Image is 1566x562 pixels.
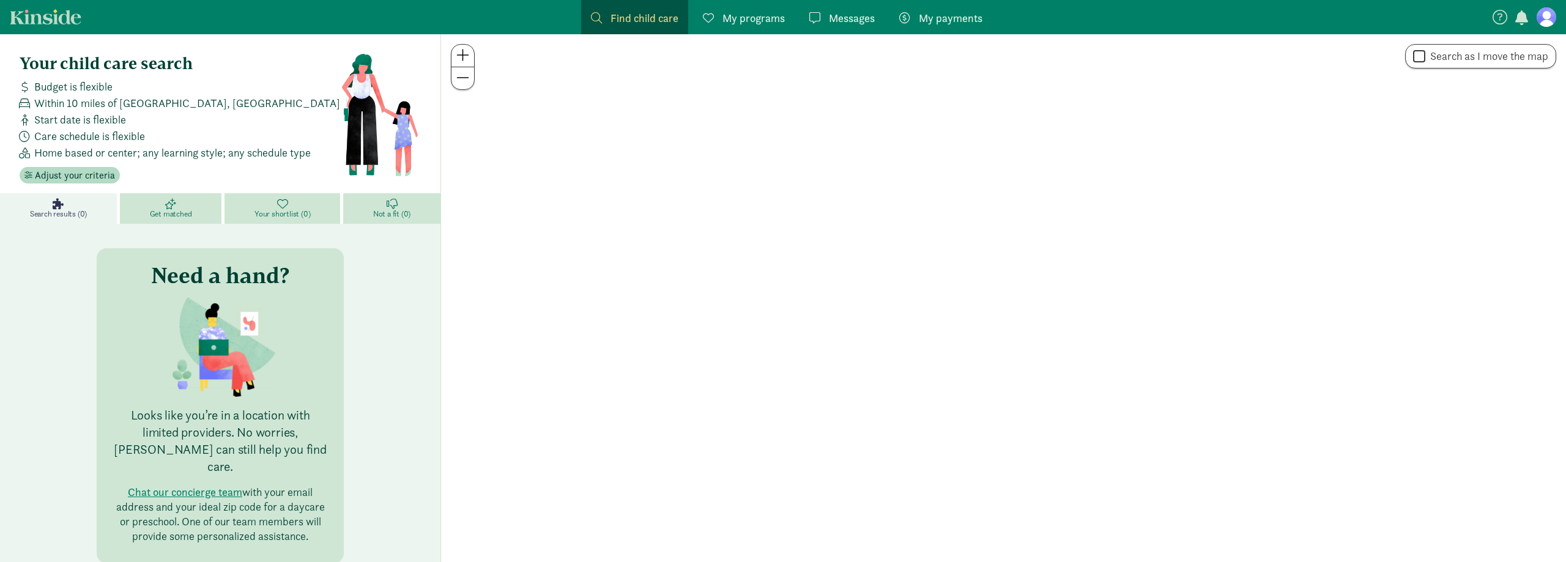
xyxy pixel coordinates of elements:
[225,193,343,224] a: Your shortlist (0)
[111,407,329,475] p: Looks like you’re in a location with limited providers. No worries, [PERSON_NAME] can still help ...
[111,485,329,544] p: with your email address and your ideal zip code for a daycare or preschool. One of our team membe...
[20,54,341,73] h4: Your child care search
[34,78,113,95] span: Budget is flexible
[34,128,145,144] span: Care schedule is flexible
[150,209,192,219] span: Get matched
[610,10,678,26] span: Find child care
[30,209,87,219] span: Search results (0)
[35,168,115,183] span: Adjust your criteria
[829,10,875,26] span: Messages
[722,10,785,26] span: My programs
[373,209,410,219] span: Not a fit (0)
[20,167,120,184] button: Adjust your criteria
[34,144,311,161] span: Home based or center; any learning style; any schedule type
[120,193,225,224] a: Get matched
[34,111,126,128] span: Start date is flexible
[10,9,81,24] a: Kinside
[151,263,289,287] h3: Need a hand?
[34,95,340,111] span: Within 10 miles of [GEOGRAPHIC_DATA], [GEOGRAPHIC_DATA]
[343,193,440,224] a: Not a fit (0)
[1425,49,1548,64] label: Search as I move the map
[919,10,982,26] span: My payments
[254,209,310,219] span: Your shortlist (0)
[128,485,242,500] button: Chat our concierge team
